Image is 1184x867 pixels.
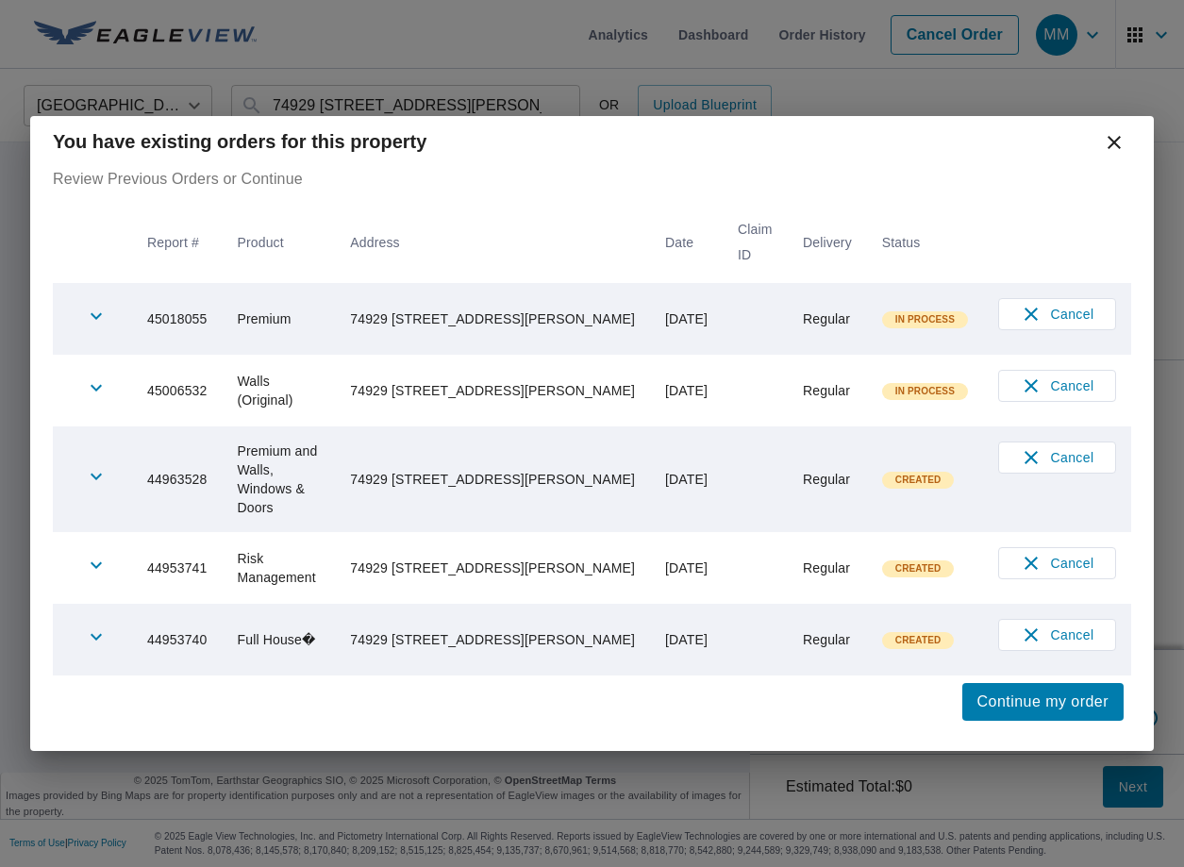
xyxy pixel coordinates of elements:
[650,283,723,355] td: [DATE]
[132,532,223,604] td: 44953741
[884,634,953,647] span: Created
[650,604,723,675] td: [DATE]
[132,202,223,283] th: Report #
[132,426,223,532] td: 44963528
[223,426,336,532] td: Premium and Walls, Windows & Doors
[998,298,1116,330] button: Cancel
[998,547,1116,579] button: Cancel
[223,202,336,283] th: Product
[998,442,1116,474] button: Cancel
[1018,624,1096,646] span: Cancel
[998,370,1116,402] button: Cancel
[1018,552,1096,575] span: Cancel
[53,131,426,152] b: You have existing orders for this property
[223,355,336,426] td: Walls (Original)
[53,168,1131,191] p: Review Previous Orders or Continue
[350,470,635,489] div: 74929 [STREET_ADDRESS][PERSON_NAME]
[1018,303,1096,325] span: Cancel
[132,283,223,355] td: 45018055
[788,604,867,675] td: Regular
[350,381,635,400] div: 74929 [STREET_ADDRESS][PERSON_NAME]
[884,313,966,326] span: In Process
[650,355,723,426] td: [DATE]
[335,202,650,283] th: Address
[788,202,867,283] th: Delivery
[977,689,1109,715] span: Continue my order
[867,202,983,283] th: Status
[723,202,788,283] th: Claim ID
[998,619,1116,651] button: Cancel
[223,532,336,604] td: Risk Management
[650,532,723,604] td: [DATE]
[350,559,635,577] div: 74929 [STREET_ADDRESS][PERSON_NAME]
[962,683,1124,721] button: Continue my order
[650,426,723,532] td: [DATE]
[350,309,635,328] div: 74929 [STREET_ADDRESS][PERSON_NAME]
[132,604,223,675] td: 44953740
[884,474,953,487] span: Created
[788,426,867,532] td: Regular
[884,385,966,398] span: In Process
[884,562,953,575] span: Created
[132,355,223,426] td: 45006532
[788,355,867,426] td: Regular
[350,630,635,649] div: 74929 [STREET_ADDRESS][PERSON_NAME]
[223,604,336,675] td: Full House�
[788,283,867,355] td: Regular
[788,532,867,604] td: Regular
[1018,375,1096,397] span: Cancel
[1018,446,1096,469] span: Cancel
[223,283,336,355] td: Premium
[650,202,723,283] th: Date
